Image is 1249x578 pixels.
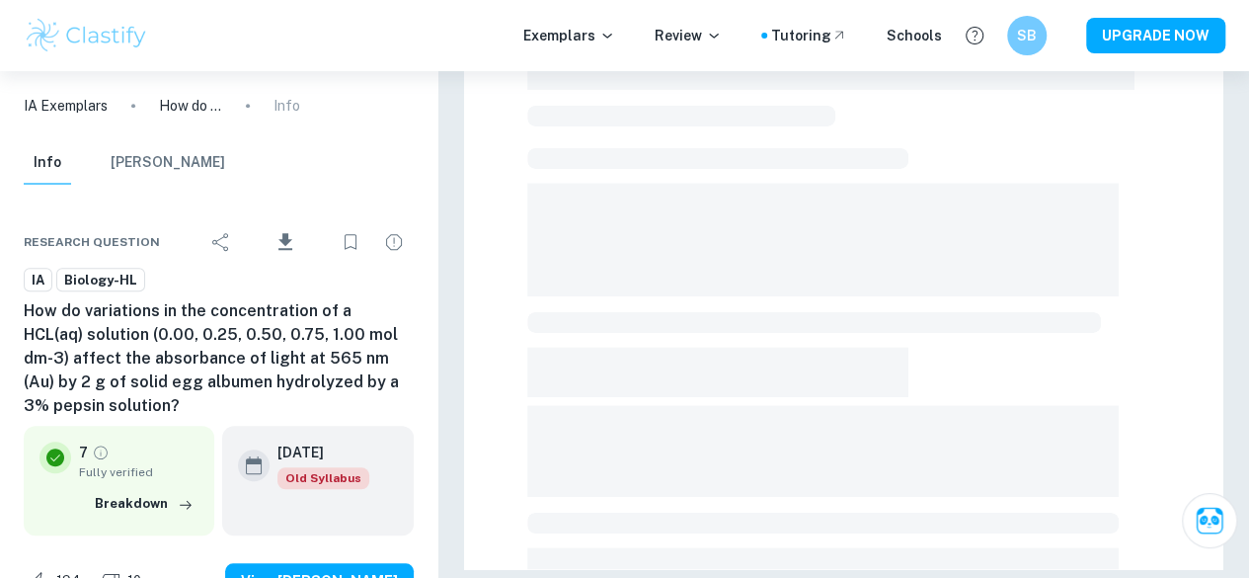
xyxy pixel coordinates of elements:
a: Grade fully verified [92,444,110,461]
span: Biology-HL [57,271,144,290]
button: Breakdown [90,489,198,519]
button: UPGRADE NOW [1086,18,1225,53]
div: Report issue [374,222,414,262]
button: Info [24,141,71,185]
span: Fully verified [79,463,198,481]
a: Schools [887,25,942,46]
img: Clastify logo [24,16,149,55]
h6: [DATE] [277,442,353,463]
span: Old Syllabus [277,467,369,489]
span: Research question [24,233,160,251]
div: Starting from the May 2025 session, the Biology IA requirements have changed. It's OK to refer to... [277,467,369,489]
button: SB [1007,16,1047,55]
a: IA [24,268,52,292]
div: Download [245,216,327,268]
p: Review [655,25,722,46]
div: Bookmark [331,222,370,262]
button: Help and Feedback [958,19,991,52]
p: Exemplars [523,25,615,46]
button: Ask Clai [1182,493,1237,548]
span: IA [25,271,51,290]
div: Share [201,222,241,262]
p: Info [273,95,300,117]
a: Biology-HL [56,268,145,292]
p: How do variations in the concentration of a HCL(aq) solution (0.00, 0.25, 0.50, 0.75, 1.00 mol dm... [159,95,222,117]
button: [PERSON_NAME] [111,141,225,185]
a: Tutoring [771,25,847,46]
a: IA Exemplars [24,95,108,117]
p: 7 [79,442,88,463]
h6: SB [1016,25,1039,46]
h6: How do variations in the concentration of a HCL(aq) solution (0.00, 0.25, 0.50, 0.75, 1.00 mol dm... [24,299,414,418]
